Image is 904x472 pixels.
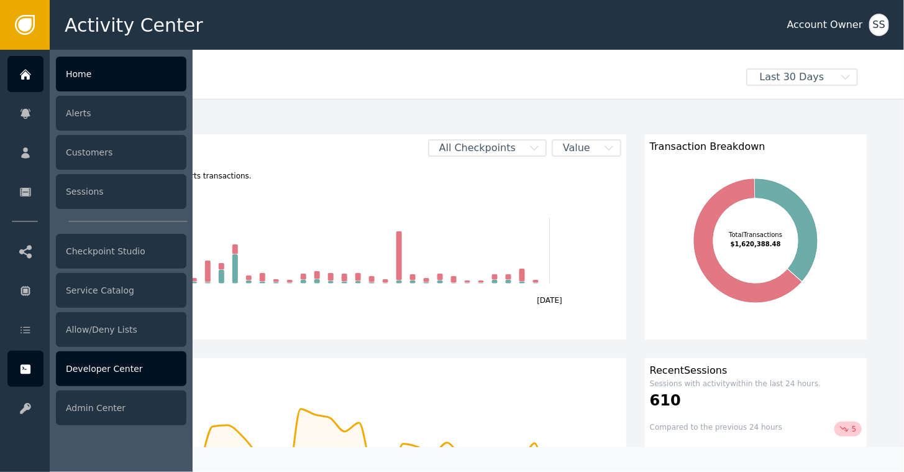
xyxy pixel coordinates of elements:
span: 5 [852,423,857,435]
rect: Transaction2025-09-24 [328,281,334,283]
div: Sessions with activity within the last 24 hours. [650,378,862,389]
rect: Transaction2025-09-15 [205,261,211,282]
rect: Transaction2025-09-30 [410,280,416,283]
rect: Transaction2025-09-16 [219,270,224,283]
div: Account Owner [787,17,863,32]
a: Admin Center [7,390,186,426]
rect: Transaction2025-09-19 [260,282,265,283]
rect: Transaction2025-09-24 [328,273,334,280]
rect: Transaction2025-09-27 [369,282,375,283]
span: Activity Center [65,11,203,39]
div: Recent Sessions [650,363,862,378]
rect: Transaction2025-10-07 [506,280,511,283]
rect: Transaction2025-10-09 [533,280,539,282]
rect: Transaction2025-09-22 [301,280,306,283]
a: Sessions [7,174,186,210]
rect: Transaction2025-09-21 [287,280,293,282]
rect: Transaction2025-09-25 [342,274,347,281]
rect: Transaction2025-09-18 [246,275,252,280]
div: Sessions [56,174,186,209]
rect: Transaction2025-09-25 [342,282,347,283]
rect: Transaction2025-10-07 [506,274,511,279]
rect: Transaction2025-09-27 [369,276,375,282]
rect: Transaction2025-09-30 [410,274,416,280]
div: 610 [650,389,862,412]
rect: Transaction2025-10-02 [437,280,443,283]
div: Service Catalog [56,273,186,308]
button: Value [552,139,621,157]
tspan: $1,620,388.48 [731,241,781,248]
rect: Transaction2025-09-20 [273,279,279,282]
rect: Transaction2025-09-16 [219,263,224,269]
a: Alerts [7,95,186,131]
span: All Checkpoints [429,141,526,155]
rect: Transaction2025-09-17 [232,254,238,283]
rect: Transaction2025-09-29 [396,280,402,283]
button: Last 30 Days [737,68,867,86]
button: SS [869,14,889,36]
span: Last 30 Days [747,70,837,85]
div: Home [56,57,186,91]
span: Value [553,141,600,155]
rect: Transaction2025-10-03 [451,276,457,282]
div: Admin Center [56,391,186,425]
div: Customers [93,363,621,378]
rect: Transaction2025-09-15 [205,282,211,283]
span: Transaction Breakdown [650,139,765,154]
rect: Transaction2025-10-08 [519,282,525,283]
tspan: Total Transactions [728,231,782,238]
rect: Transaction2025-09-19 [260,273,265,281]
div: Compared to the previous 24 hours [650,422,782,437]
div: Welcome [88,68,737,96]
rect: Transaction2025-10-01 [424,282,429,283]
rect: Transaction2025-10-04 [465,280,470,282]
rect: Transaction2025-09-17 [232,244,238,254]
rect: Transaction2025-10-06 [492,280,498,283]
rect: Transaction2025-10-02 [437,274,443,280]
rect: Transaction2025-09-18 [246,280,252,283]
text: [DATE] [537,296,562,305]
rect: Transaction2025-09-22 [301,274,306,279]
div: Customers [56,135,186,170]
a: Service Catalog [7,272,186,308]
rect: Transaction2025-10-06 [492,274,498,279]
rect: Transaction2025-09-23 [314,279,320,283]
rect: Transaction2025-10-01 [424,278,429,282]
a: Checkpoint Studio [7,233,186,269]
rect: Transaction2025-09-26 [355,273,361,280]
rect: Transaction2025-10-08 [519,269,525,281]
rect: Transaction2025-09-26 [355,281,361,283]
a: Home [7,56,186,92]
div: Alerts [56,96,186,131]
a: Developer Center [7,351,186,387]
a: Allow/Deny Lists [7,312,186,348]
div: Developer Center [56,351,186,386]
a: Customers [7,134,186,170]
rect: Transaction2025-09-23 [314,271,320,279]
rect: Transaction2025-09-28 [383,279,388,282]
rect: Transaction2025-09-20 [273,282,279,283]
rect: Transaction2025-09-29 [396,231,402,280]
div: Checkpoint Studio [56,234,186,269]
button: All Checkpoints [428,139,547,157]
rect: Transaction2025-10-05 [478,280,484,282]
div: Allow/Deny Lists [56,312,186,347]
